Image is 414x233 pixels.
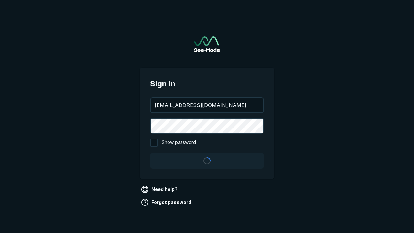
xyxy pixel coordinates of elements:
a: Go to sign in [194,36,220,52]
a: Forgot password [140,197,194,207]
span: Sign in [150,78,264,90]
input: your@email.com [151,98,263,112]
img: See-Mode Logo [194,36,220,52]
a: Need help? [140,184,180,194]
span: Show password [162,139,196,147]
